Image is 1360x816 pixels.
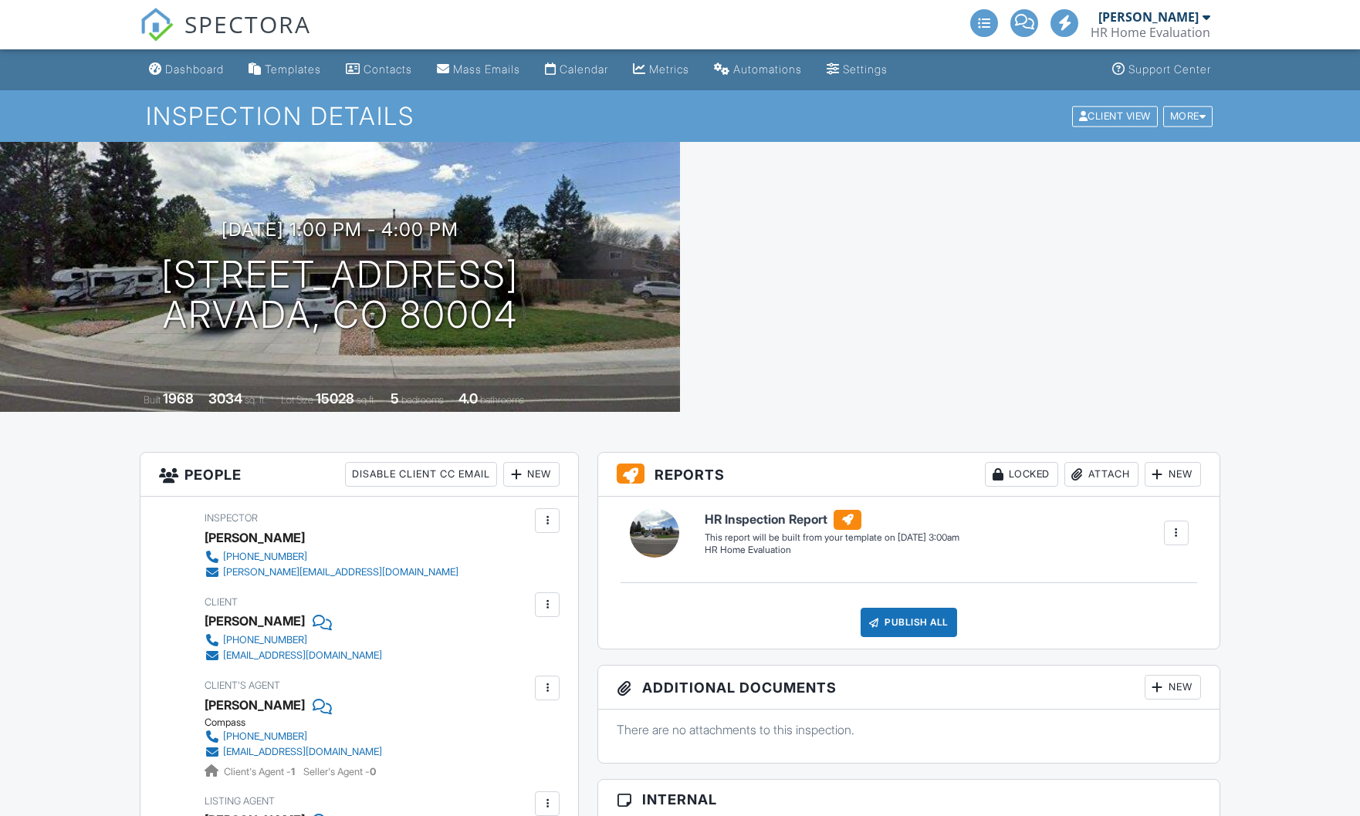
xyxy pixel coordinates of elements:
[205,717,394,729] div: Compass
[627,56,695,84] a: Metrics
[1091,25,1210,40] div: HR Home Evaluation
[205,596,238,608] span: Client
[205,648,382,663] a: [EMAIL_ADDRESS][DOMAIN_NAME]
[205,565,458,580] a: [PERSON_NAME][EMAIL_ADDRESS][DOMAIN_NAME]
[205,526,305,549] div: [PERSON_NAME]
[708,56,808,84] a: Automations (Advanced)
[205,679,280,691] span: Client's Agent
[391,390,399,406] div: 5
[1098,9,1199,25] div: [PERSON_NAME]
[184,8,311,40] span: SPECTORA
[208,390,242,406] div: 3034
[431,56,526,84] a: Mass Emails
[205,693,305,717] a: [PERSON_NAME]
[205,744,382,760] a: [EMAIL_ADDRESS][DOMAIN_NAME]
[205,609,305,632] div: [PERSON_NAME]
[861,608,957,637] div: Publish All
[303,766,376,777] span: Seller's Agent -
[140,21,311,53] a: SPECTORA
[163,390,194,406] div: 1968
[316,390,354,406] div: 15028
[245,394,266,406] span: sq. ft.
[223,634,307,646] div: [PHONE_NUMBER]
[705,544,959,557] div: HR Home Evaluation
[223,746,382,758] div: [EMAIL_ADDRESS][DOMAIN_NAME]
[291,766,295,777] strong: 1
[705,531,959,544] div: This report will be built from your template on [DATE] 3:00am
[143,56,230,84] a: Dashboard
[1106,56,1217,84] a: Support Center
[364,62,412,76] div: Contacts
[1072,106,1158,126] div: Client View
[503,462,560,487] div: New
[649,62,689,76] div: Metrics
[401,394,444,406] span: bedrooms
[843,62,888,76] div: Settings
[1145,675,1201,700] div: New
[146,103,1214,130] h1: Inspection Details
[598,666,1220,710] h3: Additional Documents
[140,8,174,42] img: The Best Home Inspection Software - Spectora
[1128,62,1211,76] div: Support Center
[733,62,802,76] div: Automations
[242,56,327,84] a: Templates
[820,56,894,84] a: Settings
[1064,462,1138,487] div: Attach
[1163,106,1213,126] div: More
[480,394,524,406] span: bathrooms
[144,394,161,406] span: Built
[705,510,959,530] h6: HR Inspection Report
[1071,110,1162,121] a: Client View
[357,394,376,406] span: sq.ft.
[539,56,614,84] a: Calendar
[453,62,520,76] div: Mass Emails
[370,766,376,777] strong: 0
[205,729,382,744] a: [PHONE_NUMBER]
[1145,462,1201,487] div: New
[222,219,458,240] h3: [DATE] 1:00 pm - 4:00 pm
[458,390,478,406] div: 4.0
[560,62,608,76] div: Calendar
[340,56,418,84] a: Contacts
[224,766,297,777] span: Client's Agent -
[205,549,458,565] a: [PHONE_NUMBER]
[985,462,1058,487] div: Locked
[265,62,321,76] div: Templates
[205,512,258,524] span: Inspector
[161,255,519,336] h1: [STREET_ADDRESS] Arvada, CO 80004
[598,453,1220,497] h3: Reports
[281,394,313,406] span: Lot Size
[205,632,382,648] a: [PHONE_NUMBER]
[223,551,307,563] div: [PHONE_NUMBER]
[223,566,458,578] div: [PERSON_NAME][EMAIL_ADDRESS][DOMAIN_NAME]
[140,453,578,497] h3: People
[205,795,275,807] span: Listing Agent
[617,721,1201,738] p: There are no attachments to this inspection.
[345,462,497,487] div: Disable Client CC Email
[165,62,224,76] div: Dashboard
[223,649,382,662] div: [EMAIL_ADDRESS][DOMAIN_NAME]
[223,730,307,743] div: [PHONE_NUMBER]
